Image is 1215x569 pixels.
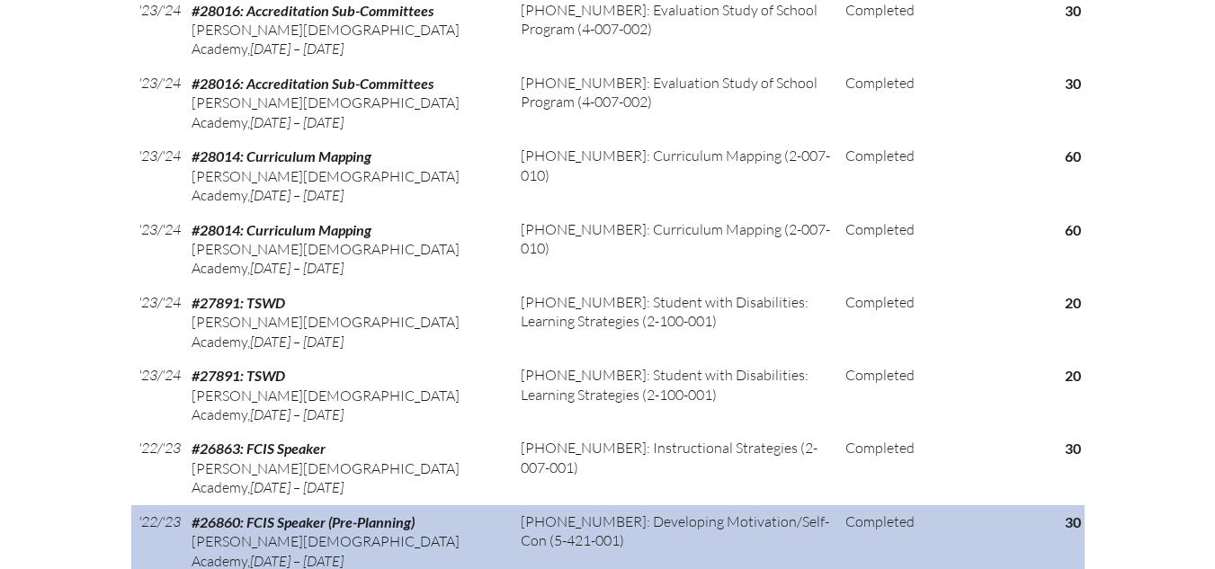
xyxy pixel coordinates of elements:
span: [PERSON_NAME][DEMOGRAPHIC_DATA] Academy [192,93,460,130]
td: [PHONE_NUMBER]: Evaluation Study of School Program (4-007-002) [514,67,838,139]
td: , [184,67,514,139]
span: [DATE] – [DATE] [250,333,344,351]
td: , [184,431,514,504]
td: Completed [838,139,932,212]
span: [PERSON_NAME][DEMOGRAPHIC_DATA] Academy [192,21,460,58]
span: [DATE] – [DATE] [250,405,344,423]
td: Completed [838,431,932,504]
strong: 60 [1065,147,1081,164]
td: [PHONE_NUMBER]: Student with Disabilities: Learning Strategies (2-100-001) [514,286,838,359]
td: [PHONE_NUMBER]: Instructional Strategies (2-007-001) [514,431,838,504]
span: [PERSON_NAME][DEMOGRAPHIC_DATA] Academy [192,532,460,569]
span: [DATE] – [DATE] [250,259,344,277]
td: '23/'24 [131,213,184,286]
td: Completed [838,359,932,431]
span: #28016: Accreditation Sub-Committees [192,2,433,19]
strong: 30 [1065,75,1081,92]
span: #28014: Curriculum Mapping [192,221,371,238]
span: #26863: FCIS Speaker [192,440,326,457]
td: [PHONE_NUMBER]: Curriculum Mapping (2-007-010) [514,139,838,212]
strong: 60 [1065,221,1081,238]
td: Completed [838,67,932,139]
td: , [184,139,514,212]
span: #28016: Accreditation Sub-Committees [192,75,433,92]
strong: 30 [1065,2,1081,19]
td: '22/'23 [131,431,184,504]
span: [DATE] – [DATE] [250,186,344,204]
strong: 20 [1065,294,1081,311]
span: [DATE] – [DATE] [250,40,344,58]
td: , [184,359,514,431]
td: '23/'24 [131,286,184,359]
td: , [184,286,514,359]
span: #27891: TSWD [192,367,285,384]
span: [PERSON_NAME][DEMOGRAPHIC_DATA] Academy [192,240,460,277]
td: Completed [838,213,932,286]
td: [PHONE_NUMBER]: Student with Disabilities: Learning Strategies (2-100-001) [514,359,838,431]
span: [DATE] – [DATE] [250,113,344,131]
span: [PERSON_NAME][DEMOGRAPHIC_DATA] Academy [192,313,460,350]
span: [PERSON_NAME][DEMOGRAPHIC_DATA] Academy [192,459,460,496]
span: #27891: TSWD [192,294,285,311]
td: Completed [838,286,932,359]
strong: 20 [1065,367,1081,384]
span: [PERSON_NAME][DEMOGRAPHIC_DATA] Academy [192,167,460,204]
span: #26860: FCIS Speaker (Pre-Planning) [192,513,415,530]
strong: 30 [1065,513,1081,530]
td: '23/'24 [131,359,184,431]
td: , [184,213,514,286]
td: [PHONE_NUMBER]: Curriculum Mapping (2-007-010) [514,213,838,286]
span: #28014: Curriculum Mapping [192,147,371,164]
td: '23/'24 [131,67,184,139]
td: '23/'24 [131,139,184,212]
span: [PERSON_NAME][DEMOGRAPHIC_DATA] Academy [192,387,460,423]
span: [DATE] – [DATE] [250,478,344,496]
strong: 30 [1065,440,1081,457]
